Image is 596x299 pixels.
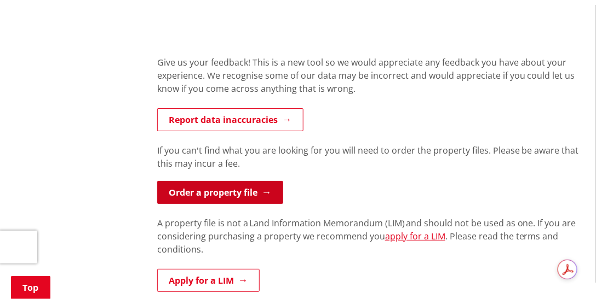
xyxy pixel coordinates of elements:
p: If you can't find what you are looking for you will need to order the property files. Please be a... [157,144,588,170]
div: Give us your feedback! This is a new tool so we would appreciate any feedback you have about your... [157,56,588,108]
a: apply for a LIM [385,230,445,242]
a: Top [11,276,50,299]
div: A property file is not a Land Information Memorandum (LIM) and should not be used as one. If you ... [157,216,588,269]
iframe: Messenger Launcher [546,253,585,292]
a: Apply for a LIM [157,269,260,292]
a: Report data inaccuracies [157,108,303,131]
a: Order a property file [157,181,283,204]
